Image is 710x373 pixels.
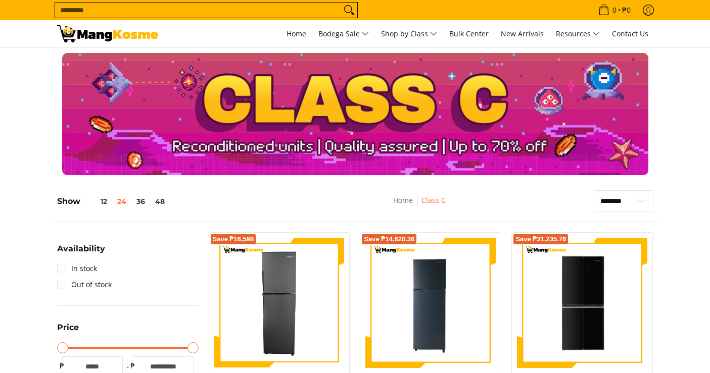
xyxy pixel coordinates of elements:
a: In stock [57,260,97,277]
span: Contact Us [612,29,648,38]
h5: Show [57,196,170,206]
img: Condura 10.1 Cu.Ft. No Frost, Top Freezer Inverter Refrigerator, Midnight Slate Gray CTF107i (Cla... [365,238,496,368]
span: Save ₱16,598 [213,236,254,242]
a: Resources [551,20,605,47]
a: New Arrivals [496,20,549,47]
span: Save ₱14,620.36 [364,236,414,242]
span: ₱ [57,361,67,371]
button: 12 [80,197,112,205]
span: Save ₱31,235.76 [515,236,566,242]
img: Condura 10.1 Cu.Ft. Direct Cool TD Manual Inverter Refrigerator, Midnight Sapphire CTD102MNi (Cla... [214,238,345,368]
span: Bulk Center [449,29,489,38]
nav: Main Menu [168,20,653,47]
a: Bodega Sale [313,20,374,47]
span: Shop by Class [381,28,437,40]
a: Out of stock [57,277,112,293]
span: New Arrivals [501,29,544,38]
a: Bulk Center [444,20,494,47]
button: 48 [150,197,170,205]
span: ₱0 [621,7,632,14]
span: 0 [611,7,618,14]
button: Search [341,3,357,18]
nav: Breadcrumbs [331,194,508,217]
button: 36 [131,197,150,205]
a: Home [393,195,413,205]
span: Availability [57,245,105,253]
span: Price [57,324,79,332]
a: Contact Us [607,20,653,47]
span: ₱ [128,361,138,371]
img: Class C Home &amp; Business Appliances: Up to 70% Off l Mang Kosme [57,25,158,42]
span: Resources [556,28,600,40]
summary: Open [57,324,79,339]
a: Home [281,20,311,47]
span: • [595,5,634,16]
img: Condura 16.5 Cu. Ft. No Frost, Multi-Door Inverter Refrigerator, Black Glass CFD-522i (Class C) [517,239,647,366]
button: 24 [112,197,131,205]
summary: Open [57,245,105,260]
a: Shop by Class [376,20,442,47]
span: Home [287,29,306,38]
a: Class C [421,195,446,205]
span: Bodega Sale [318,28,369,40]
